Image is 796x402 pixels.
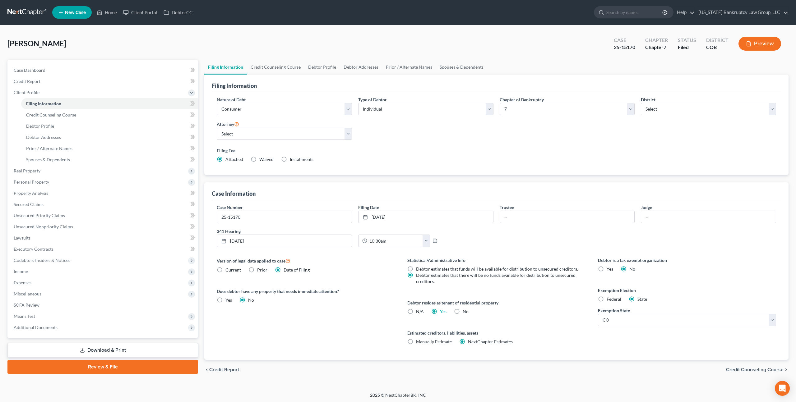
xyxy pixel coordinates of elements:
[598,287,776,294] label: Exemption Election
[217,288,395,295] label: Does debtor have any property that needs immediate attention?
[212,190,256,197] div: Case Information
[436,60,487,75] a: Spouses & Dependents
[614,44,635,51] div: 25-15170
[204,60,247,75] a: Filing Information
[784,367,789,372] i: chevron_right
[678,37,696,44] div: Status
[160,7,196,18] a: DebtorCC
[212,82,257,89] div: Filing Information
[21,98,198,109] a: Filing Information
[359,211,493,223] a: [DATE]
[416,266,578,272] span: Debtor estimates that funds will be available for distribution to unsecured creditors.
[14,246,53,252] span: Executory Contracts
[26,146,72,151] span: Prior / Alternate Names
[217,211,352,223] input: Enter case number...
[7,360,198,374] a: Review & File
[416,272,576,284] span: Debtor estimates that there will be no funds available for distribution to unsecured creditors.
[26,157,70,162] span: Spouses & Dependents
[9,65,198,76] a: Case Dashboard
[598,307,630,314] label: Exemption State
[259,157,274,162] span: Waived
[14,269,28,274] span: Income
[358,204,379,211] label: Filing Date
[225,157,243,162] span: Attached
[14,291,41,296] span: Miscellaneous
[65,10,86,15] span: New Case
[738,37,781,51] button: Preview
[14,313,35,319] span: Means Test
[14,202,44,207] span: Secured Claims
[304,60,340,75] a: Debtor Profile
[9,221,198,232] a: Unsecured Nonpriority Claims
[14,190,48,196] span: Property Analysis
[14,224,73,229] span: Unsecured Nonpriority Claims
[14,67,45,73] span: Case Dashboard
[21,143,198,154] a: Prior / Alternate Names
[21,121,198,132] a: Debtor Profile
[607,266,613,272] span: Yes
[217,96,246,103] label: Nature of Debt
[26,123,54,129] span: Debtor Profile
[407,257,585,263] label: Statistical/Administrative Info
[367,235,423,247] input: -- : --
[9,299,198,311] a: SOFA Review
[14,280,31,285] span: Expenses
[120,7,160,18] a: Client Portal
[217,204,243,211] label: Case Number
[247,60,304,75] a: Credit Counseling Course
[26,101,61,106] span: Filing Information
[382,60,436,75] a: Prior / Alternate Names
[9,232,198,244] a: Lawsuits
[468,339,513,344] span: NextChapter Estimates
[440,309,447,314] a: Yes
[225,267,241,272] span: Current
[664,44,666,50] span: 7
[7,343,198,358] a: Download & Print
[629,266,635,272] span: No
[416,309,424,314] span: N/A
[500,211,635,223] input: --
[21,109,198,121] a: Credit Counseling Course
[9,188,198,199] a: Property Analysis
[500,96,544,103] label: Chapter of Bankruptcy
[606,7,663,18] input: Search by name...
[641,96,655,103] label: District
[217,235,352,247] a: [DATE]
[214,228,497,235] label: 341 Hearing
[706,37,729,44] div: District
[248,297,254,303] span: No
[225,297,232,303] span: Yes
[204,367,239,372] button: chevron_left Credit Report
[674,7,695,18] a: Help
[14,325,58,330] span: Additional Documents
[14,213,65,218] span: Unsecured Priority Claims
[598,257,776,263] label: Debtor is a tax exempt organization
[21,132,198,143] a: Debtor Addresses
[607,296,621,302] span: Federal
[209,367,239,372] span: Credit Report
[340,60,382,75] a: Debtor Addresses
[14,179,49,185] span: Personal Property
[14,235,30,240] span: Lawsuits
[695,7,788,18] a: [US_STATE] Bankruptcy Law Group, LLC
[775,381,790,396] div: Open Intercom Messenger
[94,7,120,18] a: Home
[14,90,39,95] span: Client Profile
[217,120,239,128] label: Attorney
[9,76,198,87] a: Credit Report
[416,339,452,344] span: Manually Estimate
[500,204,514,211] label: Trustee
[641,211,776,223] input: --
[257,267,267,272] span: Prior
[637,296,647,302] span: State
[645,44,668,51] div: Chapter
[641,204,652,211] label: Judge
[9,210,198,221] a: Unsecured Priority Claims
[217,147,776,154] label: Filing Fee
[14,168,40,173] span: Real Property
[407,299,585,306] label: Debtor resides as tenant of residential property
[706,44,729,51] div: COB
[9,244,198,255] a: Executory Contracts
[14,79,40,84] span: Credit Report
[678,44,696,51] div: Filed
